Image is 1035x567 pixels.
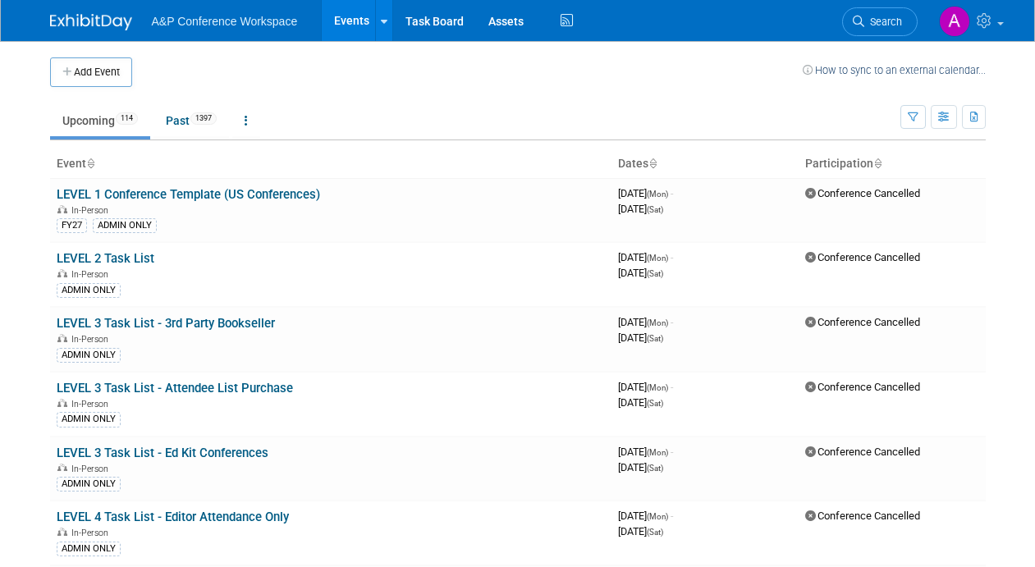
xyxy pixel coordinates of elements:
div: FY27 [57,218,87,233]
th: Participation [799,150,986,178]
span: [DATE] [618,396,663,409]
span: [DATE] [618,316,673,328]
span: [DATE] [618,381,673,393]
span: A&P Conference Workspace [152,15,298,28]
a: LEVEL 4 Task List - Editor Attendance Only [57,510,289,524]
a: Upcoming114 [50,105,150,136]
a: LEVEL 2 Task List [57,251,154,266]
span: (Sat) [647,334,663,343]
span: Conference Cancelled [805,251,920,263]
span: [DATE] [618,267,663,279]
a: LEVEL 3 Task List - Ed Kit Conferences [57,446,268,460]
span: In-Person [71,399,113,409]
span: [DATE] [618,251,673,263]
span: Conference Cancelled [805,187,920,199]
div: ADMIN ONLY [93,218,157,233]
span: [DATE] [618,332,663,344]
span: (Mon) [647,448,668,457]
div: ADMIN ONLY [57,542,121,556]
a: Sort by Participation Type [873,157,882,170]
div: ADMIN ONLY [57,477,121,492]
span: - [671,251,673,263]
span: Search [864,16,902,28]
span: (Mon) [647,383,668,392]
span: (Mon) [647,190,668,199]
span: In-Person [71,269,113,280]
span: (Mon) [647,512,668,521]
a: LEVEL 3 Task List - Attendee List Purchase [57,381,293,396]
span: (Sat) [647,269,663,278]
div: ADMIN ONLY [57,412,121,427]
span: (Sat) [647,205,663,214]
span: In-Person [71,464,113,474]
span: Conference Cancelled [805,316,920,328]
img: In-Person Event [57,205,67,213]
span: [DATE] [618,510,673,522]
span: [DATE] [618,461,663,473]
img: In-Person Event [57,399,67,407]
span: - [671,510,673,522]
span: [DATE] [618,446,673,458]
button: Add Event [50,57,132,87]
span: Conference Cancelled [805,510,920,522]
span: (Sat) [647,528,663,537]
span: In-Person [71,528,113,538]
img: In-Person Event [57,464,67,472]
a: Past1397 [153,105,229,136]
span: (Mon) [647,254,668,263]
div: ADMIN ONLY [57,283,121,298]
span: Conference Cancelled [805,381,920,393]
a: Sort by Event Name [86,157,94,170]
span: - [671,446,673,458]
span: 114 [116,112,138,125]
span: (Sat) [647,399,663,408]
img: In-Person Event [57,528,67,536]
span: [DATE] [618,525,663,537]
img: Atifa Jiwa [939,6,970,37]
span: - [671,316,673,328]
span: Conference Cancelled [805,446,920,458]
a: How to sync to an external calendar... [803,64,986,76]
span: (Sat) [647,464,663,473]
img: In-Person Event [57,334,67,342]
a: LEVEL 1 Conference Template (US Conferences) [57,187,320,202]
span: (Mon) [647,318,668,327]
div: ADMIN ONLY [57,348,121,363]
th: Event [50,150,611,178]
span: In-Person [71,334,113,345]
span: [DATE] [618,203,663,215]
img: ExhibitDay [50,14,132,30]
span: 1397 [190,112,217,125]
a: LEVEL 3 Task List - 3rd Party Bookseller [57,316,275,331]
span: - [671,187,673,199]
a: Sort by Start Date [648,157,657,170]
th: Dates [611,150,799,178]
span: [DATE] [618,187,673,199]
span: - [671,381,673,393]
img: In-Person Event [57,269,67,277]
span: In-Person [71,205,113,216]
a: Search [842,7,918,36]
